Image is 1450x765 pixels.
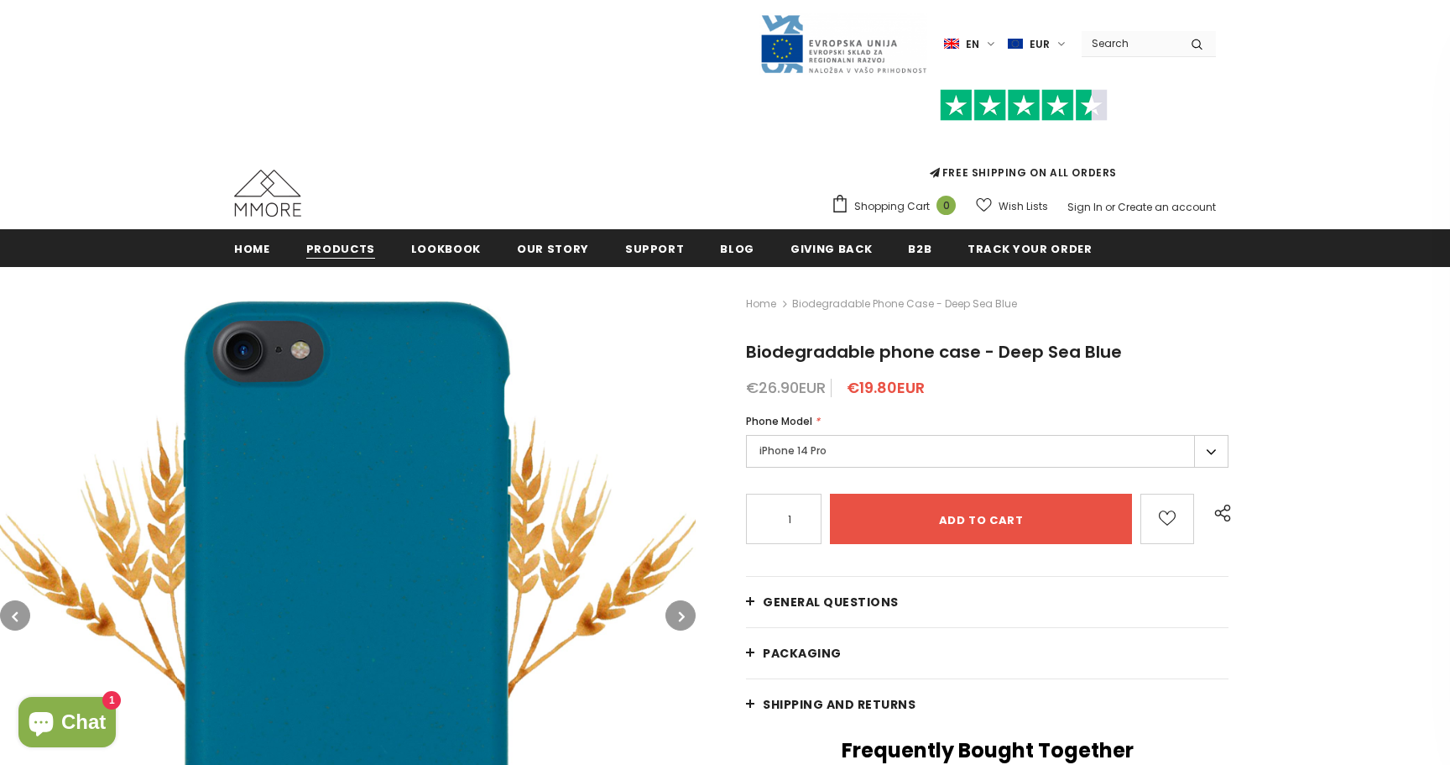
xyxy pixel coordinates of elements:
h2: Frequently Bought Together [746,738,1228,763]
span: Wish Lists [999,198,1048,215]
img: Trust Pilot Stars [940,89,1108,122]
a: Home [746,294,776,314]
a: Sign In [1067,200,1103,214]
span: en [966,36,979,53]
span: PACKAGING [763,645,842,662]
span: Track your order [968,241,1092,257]
span: Biodegradable phone case - Deep Sea Blue [746,340,1122,364]
a: Shopping Cart 0 [831,194,964,219]
span: Lookbook [411,241,481,257]
a: support [625,229,685,267]
a: Giving back [790,229,872,267]
span: €26.90EUR [746,377,826,398]
a: B2B [908,229,931,267]
span: or [1105,200,1115,214]
span: 0 [936,196,956,215]
a: Create an account [1118,200,1216,214]
span: FREE SHIPPING ON ALL ORDERS [831,97,1216,180]
a: Track your order [968,229,1092,267]
span: EUR [1030,36,1050,53]
a: PACKAGING [746,628,1228,679]
img: i-lang-1.png [944,37,959,51]
a: Our Story [517,229,589,267]
span: Products [306,241,375,257]
label: iPhone 14 Pro [746,435,1228,468]
span: B2B [908,241,931,257]
span: Phone Model [746,414,812,428]
iframe: Customer reviews powered by Trustpilot [831,121,1216,165]
span: Shopping Cart [854,198,930,215]
span: support [625,241,685,257]
span: Our Story [517,241,589,257]
a: Products [306,229,375,267]
span: Blog [720,241,754,257]
input: Add to cart [830,494,1132,544]
input: Search Site [1082,31,1178,55]
inbox-online-store-chat: Shopify online store chat [13,697,121,752]
span: Home [234,241,270,257]
span: Shipping and returns [763,696,915,713]
a: Shipping and returns [746,679,1228,730]
a: Wish Lists [976,191,1048,221]
span: Biodegradable phone case - Deep Sea Blue [792,294,1017,314]
span: €19.80EUR [847,377,925,398]
span: General Questions [763,594,899,610]
a: Home [234,229,270,267]
img: MMORE Cases [234,170,301,217]
a: Blog [720,229,754,267]
span: Giving back [790,241,872,257]
a: General Questions [746,577,1228,627]
a: Lookbook [411,229,481,267]
a: Javni Razpis [759,36,927,50]
img: Javni Razpis [759,13,927,75]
